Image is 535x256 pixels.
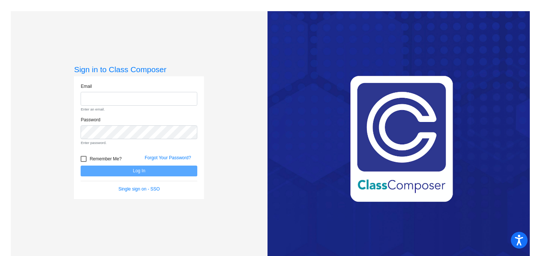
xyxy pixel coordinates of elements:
label: Email [81,83,92,90]
a: Forgot Your Password? [145,155,191,160]
small: Enter password. [81,140,197,145]
a: Single sign on - SSO [119,186,160,192]
label: Password [81,116,100,123]
span: Remember Me? [90,154,121,163]
button: Log In [81,166,197,176]
small: Enter an email. [81,107,197,112]
h3: Sign in to Class Composer [74,65,204,74]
